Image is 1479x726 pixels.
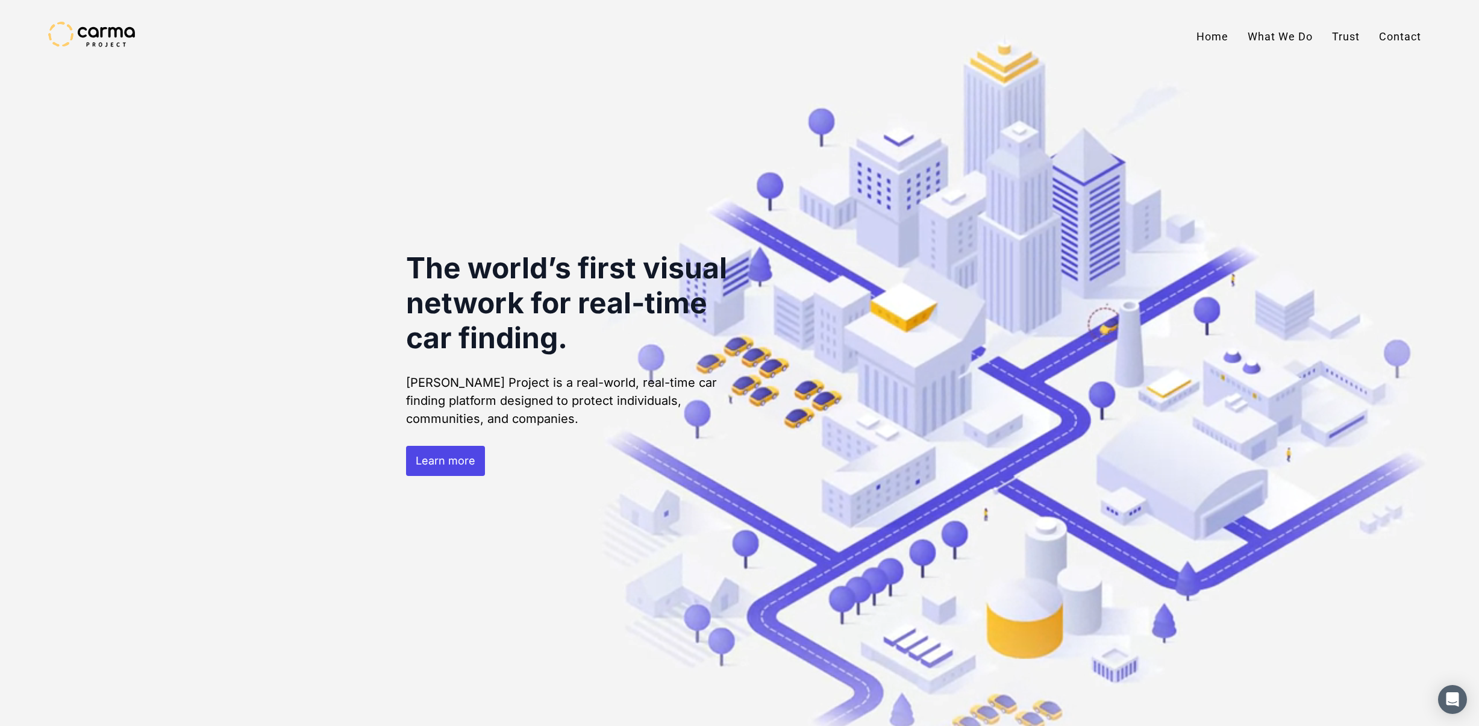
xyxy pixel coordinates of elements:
[1187,22,1238,52] a: Home
[1238,22,1322,52] a: What We Do
[48,22,135,47] a: home
[1322,22,1369,52] a: Trust
[406,251,731,355] h1: The world’s first visual network for real-time car finding.
[406,374,731,428] p: [PERSON_NAME] Project is a real-world, real-time car finding platform designed to protect individ...
[1438,685,1467,714] div: Open Intercom Messenger
[406,446,485,476] a: Learn more
[1369,22,1431,52] a: Contact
